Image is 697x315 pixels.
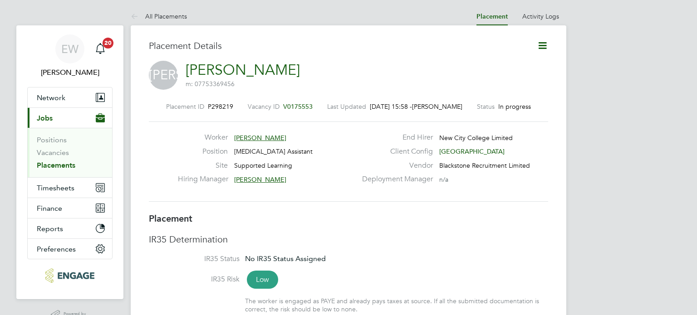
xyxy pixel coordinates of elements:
[28,178,112,198] button: Timesheets
[37,204,62,213] span: Finance
[166,102,204,111] label: Placement ID
[522,12,559,20] a: Activity Logs
[357,161,433,170] label: Vendor
[412,102,462,111] span: [PERSON_NAME]
[439,175,448,184] span: n/a
[178,133,228,142] label: Worker
[28,239,112,259] button: Preferences
[28,128,112,177] div: Jobs
[149,40,523,52] h3: Placement Details
[149,233,548,245] h3: IR35 Determination
[208,102,233,111] span: P298219
[16,25,123,299] nav: Main navigation
[234,161,292,170] span: Supported Learning
[27,34,113,78] a: EW[PERSON_NAME]
[28,87,112,107] button: Network
[27,67,113,78] span: Ella Wratten
[370,102,412,111] span: [DATE] 15:58 -
[27,268,113,283] a: Go to home page
[91,34,109,63] a: 20
[61,43,79,55] span: EW
[247,271,278,289] span: Low
[234,147,313,155] span: [MEDICAL_DATA] Assistant
[45,268,94,283] img: blackstonerecruitment-logo-retina.png
[245,297,548,313] div: The worker is engaged as PAYE and already pays taxes at source. If all the submitted documentatio...
[37,93,65,102] span: Network
[149,61,178,90] span: [PERSON_NAME]
[28,198,112,218] button: Finance
[357,174,433,184] label: Deployment Manager
[37,184,74,192] span: Timesheets
[37,136,67,144] a: Positions
[186,80,235,88] span: m: 07753369456
[477,102,495,111] label: Status
[283,102,313,111] span: V0175553
[37,114,53,122] span: Jobs
[103,38,113,48] span: 20
[327,102,366,111] label: Last Updated
[37,245,76,253] span: Preferences
[439,134,513,142] span: New City College Limited
[234,175,286,184] span: [PERSON_NAME]
[248,102,280,111] label: Vacancy ID
[178,174,228,184] label: Hiring Manager
[178,147,228,156] label: Position
[439,161,530,170] span: Blackstone Recruitment Limited
[149,275,240,284] label: IR35 Risk
[28,218,112,238] button: Reports
[37,148,69,157] a: Vacancies
[149,254,240,264] label: IR35 Status
[245,254,326,263] span: No IR35 Status Assigned
[357,133,433,142] label: End Hirer
[186,61,300,79] a: [PERSON_NAME]
[498,102,531,111] span: In progress
[357,147,433,156] label: Client Config
[37,161,75,170] a: Placements
[178,161,228,170] label: Site
[28,108,112,128] button: Jobs
[439,147,505,155] span: [GEOGRAPHIC_DATA]
[131,12,187,20] a: All Placements
[37,224,63,233] span: Reports
[234,134,286,142] span: [PERSON_NAME]
[476,13,508,20] a: Placement
[149,213,192,224] b: Placement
